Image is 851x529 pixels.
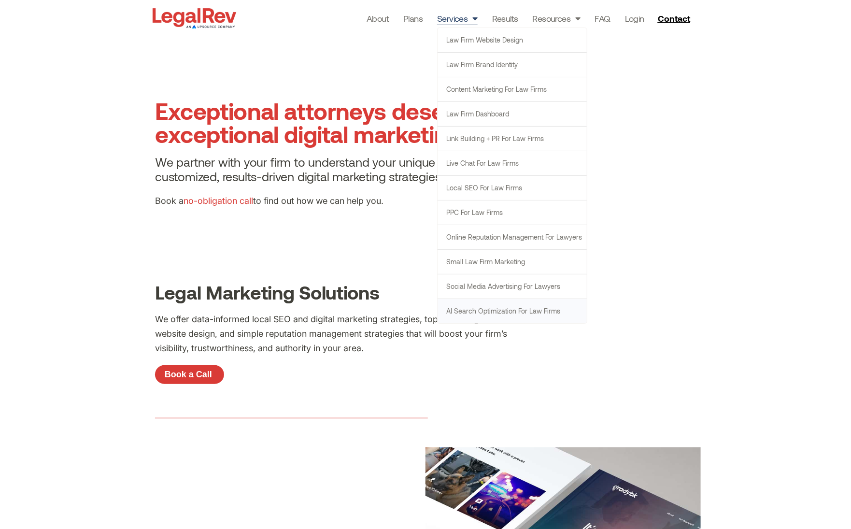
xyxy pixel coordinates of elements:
[367,12,644,25] nav: Menu
[438,200,587,225] a: PPC for Law Firms
[438,274,587,299] a: Social Media Advertising for Lawyers
[658,14,690,23] span: Contact
[625,12,644,25] a: Login
[165,370,212,379] span: Book a Call
[155,283,696,302] h2: Legal Marketing Solutions
[155,312,507,356] p: We offer data-informed local SEO and digital marketing strategies, top-notch legal website design...
[155,194,586,208] p: Book a to find out how we can help you.​
[438,151,587,175] a: Live Chat for Law Firms
[438,53,587,77] a: Law Firm Brand Identity
[654,11,696,26] a: Contact
[438,299,587,323] a: AI Search Optimization for Law Firms
[438,77,587,101] a: Content Marketing for Law Firms
[438,28,587,52] a: Law Firm Website Design
[437,12,478,25] a: Services
[438,250,587,274] a: Small Law Firm Marketing
[438,176,587,200] a: Local SEO for Law Firms
[492,12,518,25] a: Results
[184,196,253,206] a: no-obligation call
[437,28,587,324] ul: Services
[367,12,389,25] a: About
[533,12,581,25] a: Resources
[155,99,586,145] h1: Exceptional attorneys deserve exceptional digital marketing solutions.
[403,12,423,25] a: Plans
[155,365,224,385] a: Book a Call
[438,225,587,249] a: Online Reputation Management for Lawyers
[438,102,587,126] a: Law Firm Dashboard
[595,12,610,25] a: FAQ
[155,155,586,184] h4: We partner with your firm to understand your unique goals and develop customized, results-driven ...
[438,127,587,151] a: Link Building + PR for Law Firms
